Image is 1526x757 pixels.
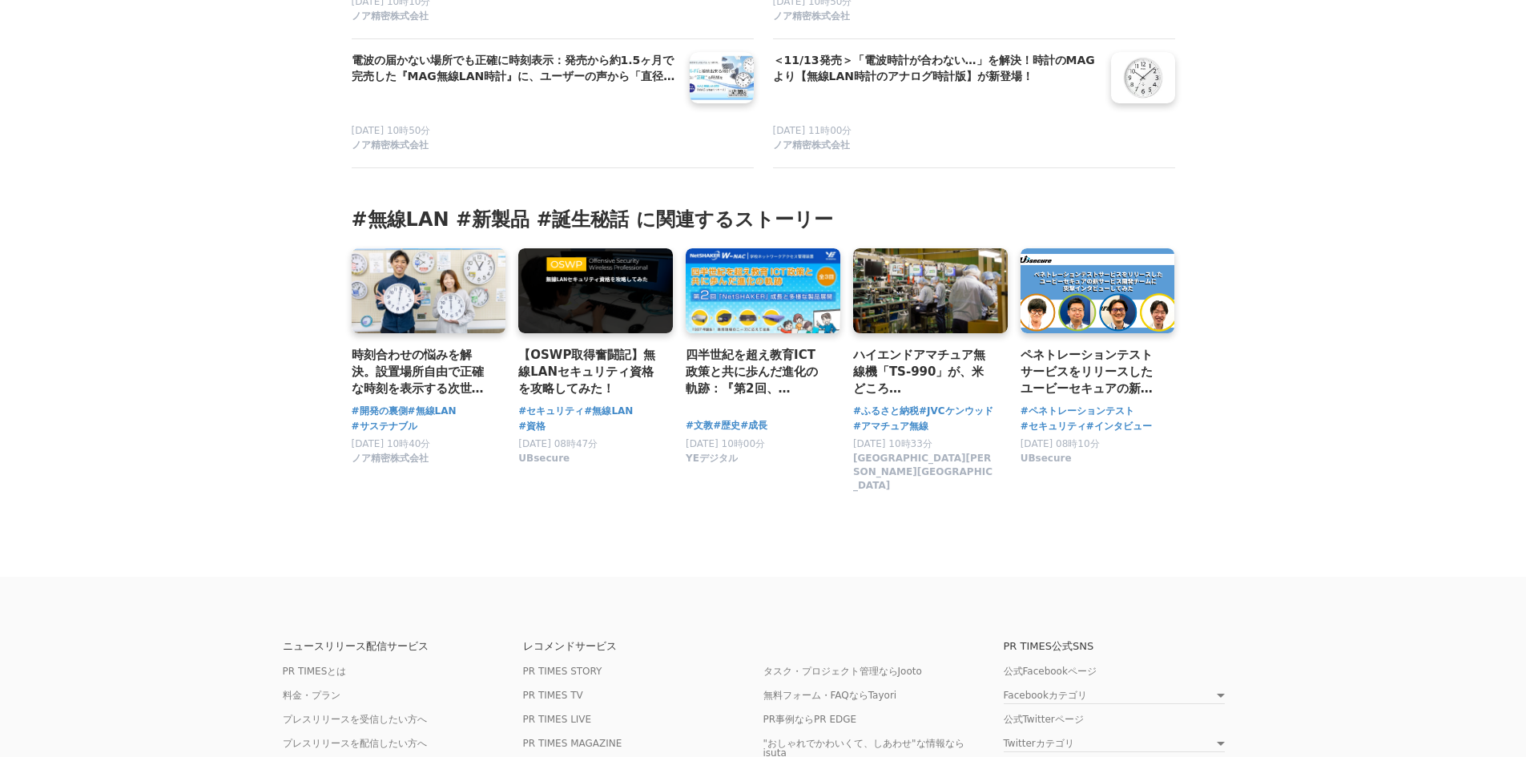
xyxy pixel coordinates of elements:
a: #ふるさと納税 [853,404,919,419]
h3: #無線LAN #新製品 #誕生秘話 に関連するストーリー [352,207,1175,232]
a: PR TIMES LIVE [523,714,592,725]
a: 電波の届かない場所でも正確に時刻表示：発売から約1.5ヶ月で完売した『MAG無線LAN時計』に、ユーザーの声から「直径50cmの大型時計」や「木目調デザイン」など新ラインナップを追加 [352,52,677,86]
a: #インタビュー [1086,419,1152,434]
a: ハイエンドアマチュア無線機「TS-990」が、米どころ[GEOGRAPHIC_DATA][PERSON_NAME][GEOGRAPHIC_DATA]のふるさと納税返礼品になった理由 [853,346,995,398]
a: タスク・プロジェクト管理ならJooto [763,666,922,677]
a: 料金・プラン [283,690,340,701]
span: ノア精密株式会社 [352,452,429,465]
span: ノア精密株式会社 [773,10,850,23]
a: プレスリリースを配信したい方へ [283,738,427,749]
h4: 電波の届かない場所でも正確に時刻表示：発売から約1.5ヶ月で完売した『MAG無線LAN時計』に、ユーザーの声から「直径50cmの大型時計」や「木目調デザイン」など新ラインナップを追加 [352,52,677,85]
span: UBsecure [518,452,570,465]
a: ノア精密株式会社 [352,139,677,155]
a: #ペネトレーションテスト [1021,404,1134,419]
a: PR TIMESとは [283,666,347,677]
span: [DATE] 10時00分 [686,438,765,449]
h4: ＜11/13発売＞「電波時計が合わない…」を解決！時計のMAGより【無線LAN時計のアナログ時計版】が新登場！ [773,52,1098,85]
a: 四半世紀を超え教育ICT政策と共に歩んだ進化の軌跡：『第2回、「NetSHAKER」成長と多様な製品展開』 [686,346,827,398]
a: #文教 [686,418,713,433]
span: ノア精密株式会社 [773,139,850,152]
p: ニュースリリース配信サービス [283,641,523,651]
a: #無線LAN [408,404,457,419]
p: レコメンドサービス [523,641,763,651]
span: YEデジタル [686,452,738,465]
a: PR TIMES MAGAZINE [523,738,622,749]
a: [GEOGRAPHIC_DATA][PERSON_NAME][GEOGRAPHIC_DATA] [853,484,995,495]
a: ＜11/13発売＞「電波時計が合わない…」を解決！時計のMAGより【無線LAN時計のアナログ時計版】が新登場！ [773,52,1098,86]
a: ノア精密株式会社 [773,139,1098,155]
span: UBsecure [1021,452,1072,465]
a: UBsecure [1021,457,1072,468]
a: PR事例ならPR EDGE [763,714,857,725]
a: ノア精密株式会社 [352,457,429,468]
a: #JVCケンウッド [919,404,993,419]
span: [DATE] 10時40分 [352,438,431,449]
span: [GEOGRAPHIC_DATA][PERSON_NAME][GEOGRAPHIC_DATA] [853,452,995,492]
a: Facebookカテゴリ [1004,691,1225,704]
a: 公式Twitterページ [1004,714,1084,725]
a: #資格 [518,419,546,434]
a: #サステナブル [352,419,417,434]
span: ノア精密株式会社 [352,139,429,152]
a: #歴史 [713,418,740,433]
a: 時刻合わせの悩みを解決。設置場所自由で正確な時刻を表示する次世代アナログ時計「MAG無線LAN掛時計シグナルキーパー」の実力 [352,346,493,398]
a: PR TIMES STORY [523,666,602,677]
a: #セキュリティ [518,404,584,419]
a: 公式Facebookページ [1004,666,1097,677]
span: [DATE] 10時50分 [352,125,431,136]
a: #成長 [740,418,767,433]
span: [DATE] 08時47分 [518,438,598,449]
a: 無料フォーム・FAQならTayori [763,690,897,701]
a: #アマチュア無線 [853,419,928,434]
span: [DATE] 10時33分 [853,438,932,449]
a: #無線LAN [584,404,633,419]
a: ペネトレーションテストサービスをリリースしたユービーセキュアの新サービス開発チームに突撃インタビューしてみた [1021,346,1162,398]
a: YEデジタル [686,457,738,468]
a: ノア精密株式会社 [773,10,1098,26]
span: ノア精密株式会社 [352,10,429,23]
a: Twitterカテゴリ [1004,739,1225,752]
a: PR TIMES TV [523,690,583,701]
a: #セキュリティ [1021,419,1086,434]
a: 【OSWP取得奮闘記】無線LANセキュリティ資格を攻略してみた！ [518,346,660,398]
p: PR TIMES公式SNS [1004,641,1244,651]
a: ノア精密株式会社 [352,10,677,26]
span: [DATE] 08時10分 [1021,438,1100,449]
span: [DATE] 11時00分 [773,125,852,136]
a: UBsecure [518,457,570,468]
a: #開発の裏側 [352,404,408,419]
a: プレスリリースを受信したい方へ [283,714,427,725]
